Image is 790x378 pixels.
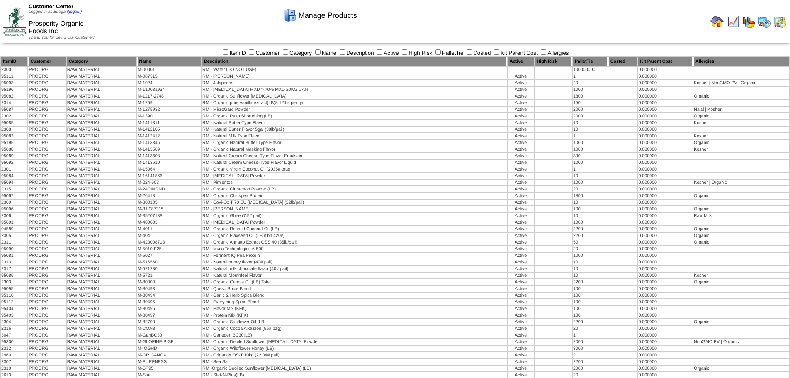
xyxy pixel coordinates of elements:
[314,50,337,56] label: Name
[573,67,608,73] td: 100000000
[693,80,789,86] td: Kosher | NonGMO PV | Organic
[1,100,27,106] td: 2314
[693,180,789,185] td: Kosher | Organic
[508,187,534,192] div: Active
[693,226,789,232] td: Organic
[638,120,693,126] td: 0.000000
[693,213,789,219] td: Raw Milk
[284,9,297,22] img: cabinet.gif
[375,50,399,56] label: Active
[1,113,27,119] td: 2302
[465,50,491,56] label: Costed
[693,206,789,212] td: Organic
[1,253,27,259] td: 95081
[1,127,27,132] td: 2308
[67,180,136,185] td: RAW MATERIAL
[67,239,136,245] td: RAW MATERIAL
[202,153,507,159] td: RM - Natural Cream Cheese-Type Flavor Emulsion
[28,93,66,99] td: PROORG
[608,57,637,66] th: Costed
[573,259,608,265] td: 10
[28,73,66,79] td: PROORG
[638,200,693,205] td: 0.000000
[202,166,507,172] td: RM - Organic Virgin Coconut Oil (2035# tote)
[508,100,534,105] div: Active
[221,50,246,56] label: ItemID
[202,246,507,252] td: RM - Myco Technologies A-500
[1,73,27,79] td: 95111
[137,193,201,199] td: M-26418
[508,94,534,99] div: Active
[340,49,345,55] input: Description
[508,200,534,205] div: Active
[137,226,201,232] td: M-4011
[67,233,136,239] td: RAW MATERIAL
[508,213,534,218] div: Active
[1,200,27,205] td: 2309
[137,80,201,86] td: M-1024
[1,146,27,152] td: 95088
[28,127,66,132] td: PROORG
[508,167,534,172] div: Active
[28,219,66,225] td: PROORG
[638,146,693,152] td: 0.000000
[315,49,321,55] input: Name
[638,193,693,199] td: 0.000000
[573,133,608,139] td: 1
[137,57,201,66] th: Name
[202,259,507,265] td: RM - Natural honey flavor (40# pail)
[28,246,66,252] td: PROORG
[638,160,693,166] td: 0.000000
[28,120,66,126] td: PROORG
[508,227,534,232] div: Active
[137,153,201,159] td: M-1413608
[1,213,27,219] td: 2306
[202,219,507,225] td: RM - [MEDICAL_DATA] Powder
[202,100,507,106] td: RM - Organic pure vanilla extract(LB)8.12lbs per gal
[573,107,608,112] td: 2000
[28,213,66,219] td: PROORG
[508,260,534,265] div: Active
[573,153,608,159] td: 390
[202,186,507,192] td: RM - Organic Cinnamon Powder (LB)
[573,186,608,192] td: 20
[28,153,66,159] td: PROORG
[29,20,84,35] span: Prosperity Organic Foods Inc
[67,87,136,93] td: RAW MATERIAL
[202,127,507,132] td: RM - Natural Butter Flavor 5gal (38lb/pail)
[638,206,693,212] td: 0.000000
[137,206,201,212] td: M-31.087315
[28,186,66,192] td: PROORG
[508,173,534,178] div: Active
[638,246,693,252] td: 0.000000
[693,133,789,139] td: Kosher
[638,113,693,119] td: 0.000000
[202,253,507,259] td: RM - Ferment IQ Pea Protein
[573,173,608,179] td: 10
[28,133,66,139] td: PROORG
[67,140,136,146] td: RAW MATERIAL
[693,107,789,112] td: Halal | Kosher
[726,15,739,28] img: line_graph.gif
[28,193,66,199] td: PROORG
[638,100,693,106] td: 0.000000
[137,173,201,179] td: M-16141866
[638,87,693,93] td: 0.000000
[1,259,27,265] td: 2313
[29,35,95,40] span: Thank You for Being Our Customer!
[137,239,201,245] td: M-423008713
[223,49,228,55] input: ItemID
[693,233,789,239] td: Organic
[1,173,27,179] td: 95084
[638,239,693,245] td: 0.000000
[202,120,507,126] td: RM - Natural Butter-Type Flavor
[1,193,27,199] td: 95067
[202,206,507,212] td: RM - [PERSON_NAME]
[28,160,66,166] td: PROORG
[67,67,136,73] td: RAW MATERIAL
[1,153,27,159] td: 95089
[202,226,507,232] td: RM - Organic Refined Coconut Oil (LB)
[508,253,534,258] div: Active
[573,87,608,93] td: 1000
[67,127,136,132] td: RAW MATERIAL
